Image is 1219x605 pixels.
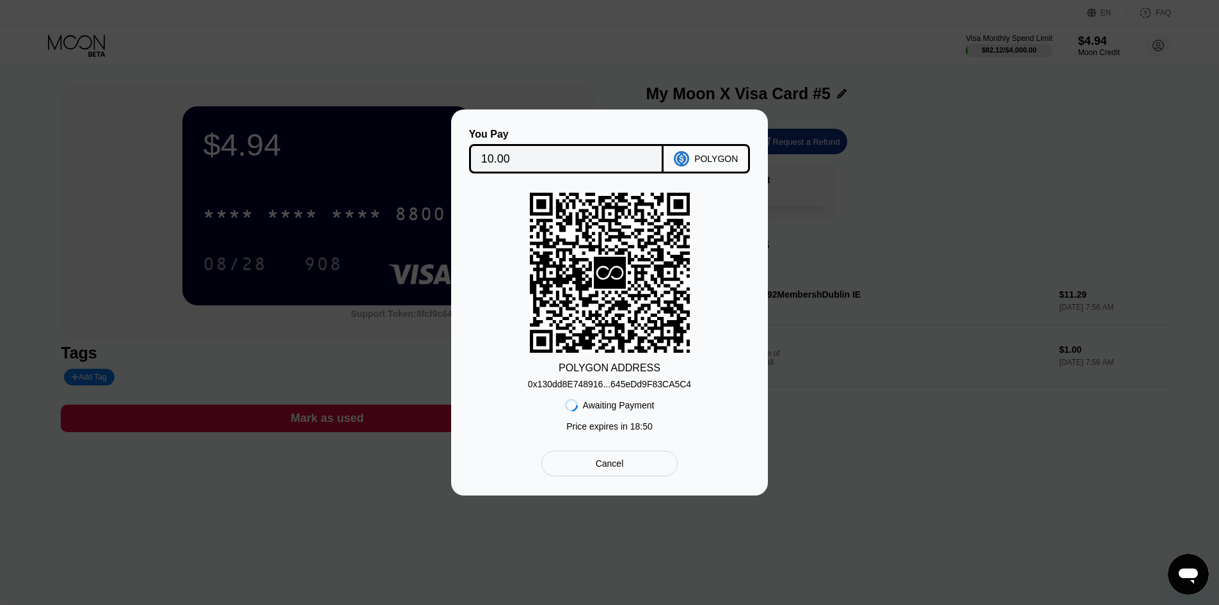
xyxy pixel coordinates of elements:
[528,379,691,389] div: 0x130dd8E748916...645eDd9F83CA5C4
[559,362,660,374] div: POLYGON ADDRESS
[528,374,691,389] div: 0x130dd8E748916...645eDd9F83CA5C4
[470,129,749,173] div: You PayPOLYGON
[583,400,655,410] div: Awaiting Payment
[541,451,678,476] div: Cancel
[566,421,653,432] div: Price expires in
[694,154,738,164] div: POLYGON
[469,129,664,140] div: You Pay
[630,421,653,432] span: 18 : 50
[1168,554,1209,595] iframe: Button to launch messaging window
[596,458,624,469] div: Cancel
